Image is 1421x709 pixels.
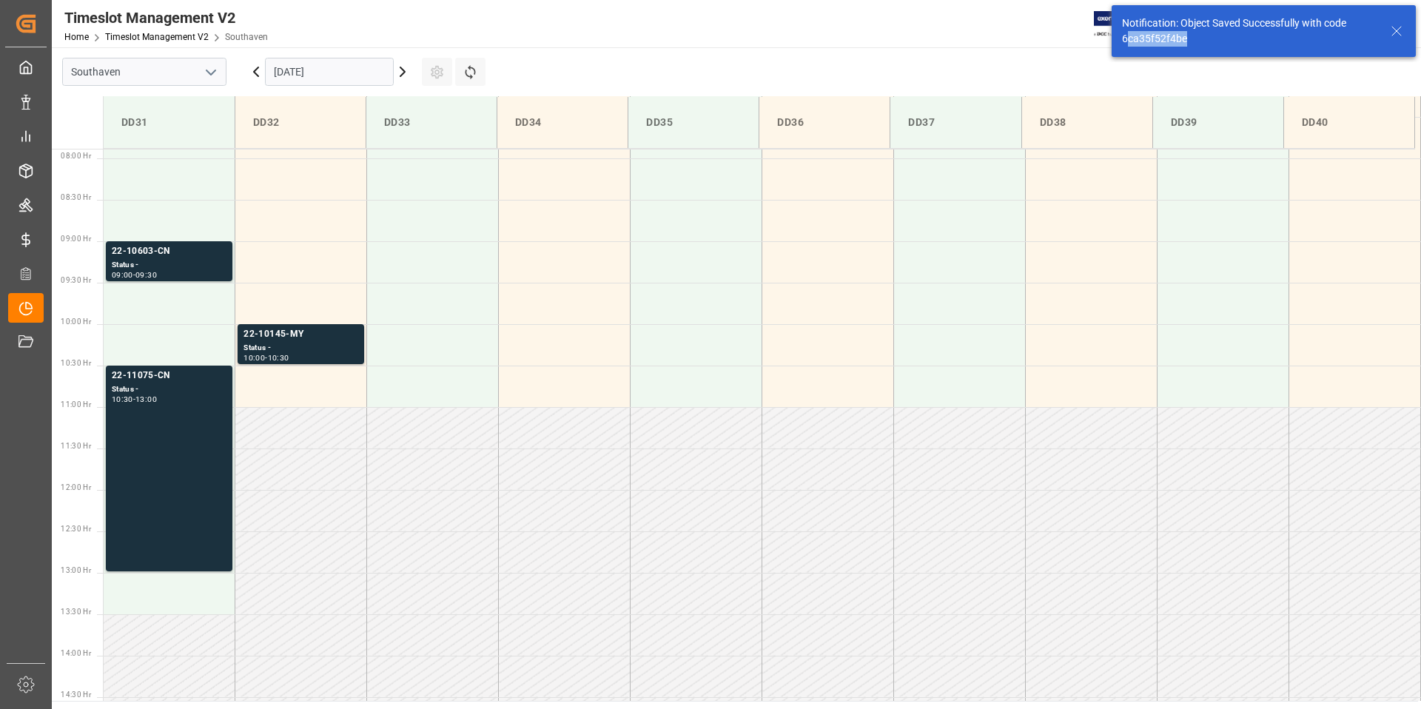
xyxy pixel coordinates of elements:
[61,400,91,409] span: 11:00 Hr
[61,442,91,450] span: 11:30 Hr
[640,109,747,136] div: DD35
[112,259,226,272] div: Status -
[112,272,133,278] div: 09:00
[105,32,209,42] a: Timeslot Management V2
[133,272,135,278] div: -
[268,354,289,361] div: 10:30
[265,58,394,86] input: DD.MM.YYYY
[61,317,91,326] span: 10:00 Hr
[902,109,1009,136] div: DD37
[509,109,616,136] div: DD34
[135,272,157,278] div: 09:30
[1165,109,1271,136] div: DD39
[64,32,89,42] a: Home
[64,7,268,29] div: Timeslot Management V2
[1296,109,1402,136] div: DD40
[112,369,226,383] div: 22-11075-CN
[61,649,91,657] span: 14:00 Hr
[115,109,223,136] div: DD31
[243,327,358,342] div: 22-10145-MY
[247,109,354,136] div: DD32
[112,396,133,403] div: 10:30
[265,354,267,361] div: -
[378,109,485,136] div: DD33
[112,244,226,259] div: 22-10603-CN
[61,152,91,160] span: 08:00 Hr
[133,396,135,403] div: -
[61,359,91,367] span: 10:30 Hr
[61,690,91,699] span: 14:30 Hr
[61,483,91,491] span: 12:00 Hr
[243,354,265,361] div: 10:00
[243,342,358,354] div: Status -
[1122,16,1377,47] div: Notification: Object Saved Successfully with code 6ca35f52f4be
[61,608,91,616] span: 13:30 Hr
[61,193,91,201] span: 08:30 Hr
[135,396,157,403] div: 13:00
[61,235,91,243] span: 09:00 Hr
[62,58,226,86] input: Type to search/select
[1094,11,1145,37] img: Exertis%20JAM%20-%20Email%20Logo.jpg_1722504956.jpg
[61,276,91,284] span: 09:30 Hr
[771,109,878,136] div: DD36
[112,383,226,396] div: Status -
[1034,109,1141,136] div: DD38
[199,61,221,84] button: open menu
[61,566,91,574] span: 13:00 Hr
[61,525,91,533] span: 12:30 Hr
